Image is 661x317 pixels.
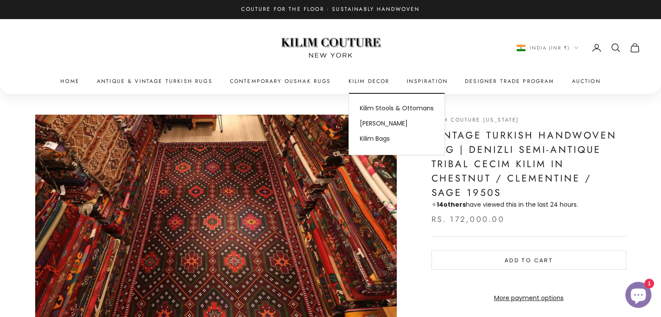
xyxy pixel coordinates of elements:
[241,5,419,14] p: Couture for the Floor · Sustainably Handwoven
[21,77,640,86] nav: Primary navigation
[276,27,385,69] img: Logo of Kilim Couture New York
[432,251,626,270] button: Add to cart
[432,200,626,210] p: ✧ have viewed this in the last 24 hours.
[97,77,213,86] a: Antique & Vintage Turkish Rugs
[432,293,626,303] a: More payment options
[432,128,626,200] h1: Vintage Turkish Handwoven Rug | Denizli Semi-Antique Tribal Cecim Kilim in Chestnut / Clementine ...
[349,101,445,116] a: Kilim Stools & Ottomans
[432,213,505,226] sale-price: Rs. 172,000.00
[230,77,331,86] a: Contemporary Oushak Rugs
[517,43,640,53] nav: Secondary navigation
[437,200,443,209] span: 14
[517,44,578,52] button: Change country or currency
[530,44,570,52] span: India (INR ₹)
[349,131,445,146] a: Kilim Bags
[623,282,654,310] inbox-online-store-chat: Shopify online store chat
[437,200,466,209] strong: others
[465,77,555,86] a: Designer Trade Program
[432,116,519,124] a: Kilim Couture [US_STATE]
[572,77,601,86] a: Auction
[407,77,448,86] a: Inspiration
[60,77,80,86] a: Home
[349,77,390,86] summary: Kilim Decor
[349,116,445,131] a: [PERSON_NAME]
[517,45,525,51] img: India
